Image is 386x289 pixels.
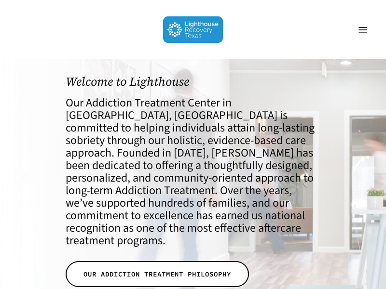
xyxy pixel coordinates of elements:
[163,16,223,43] img: Lighthouse Recovery Texas
[66,261,249,287] a: OUR ADDICTION TREATMENT PHILOSOPHY
[353,25,372,35] a: Navigation Menu
[83,269,231,279] span: OUR ADDICTION TREATMENT PHILOSOPHY
[66,97,320,247] h4: Our Addiction Treatment Center in [GEOGRAPHIC_DATA], [GEOGRAPHIC_DATA] is committed to helping in...
[66,75,320,89] h1: Welcome to Lighthouse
